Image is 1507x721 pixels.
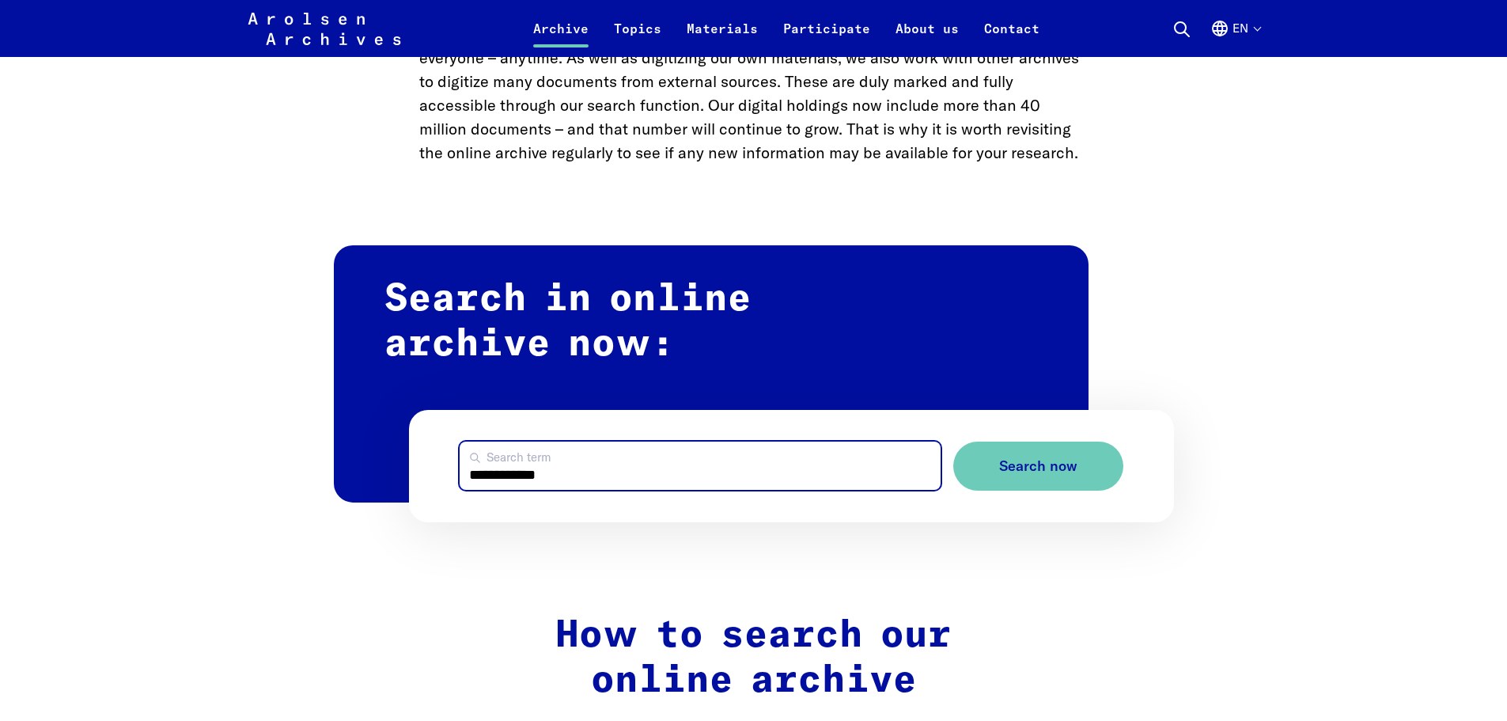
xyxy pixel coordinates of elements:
[1210,19,1260,57] button: English, language selection
[999,458,1077,475] span: Search now
[771,19,883,57] a: Participate
[601,19,674,57] a: Topics
[419,613,1089,704] h2: How to search our online archive
[953,442,1123,491] button: Search now
[971,19,1052,57] a: Contact
[334,245,1089,502] h2: Search in online archive now:
[521,9,1052,47] nav: Primary
[521,19,601,57] a: Archive
[674,19,771,57] a: Materials
[883,19,971,57] a: About us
